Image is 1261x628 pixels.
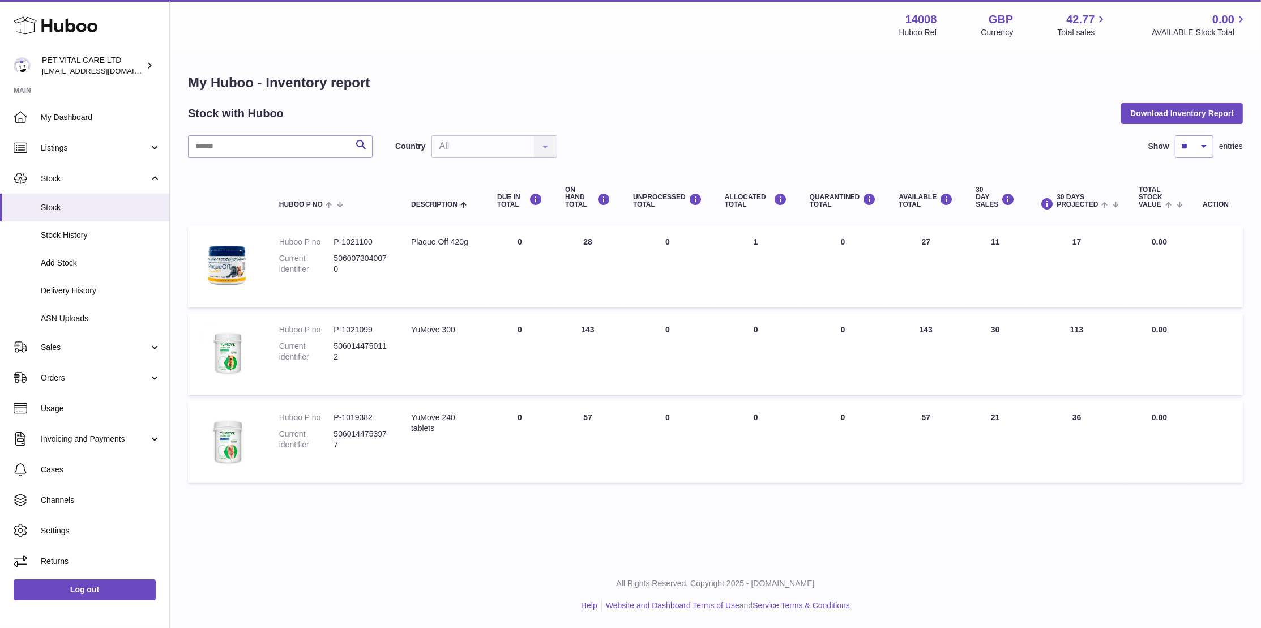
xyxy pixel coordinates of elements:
[1152,27,1247,38] span: AVAILABLE Stock Total
[279,341,334,362] dt: Current identifier
[964,401,1026,483] td: 21
[1026,401,1127,483] td: 36
[581,601,597,610] a: Help
[41,403,161,414] span: Usage
[279,237,334,247] dt: Huboo P no
[602,600,850,611] li: and
[41,112,161,123] span: My Dashboard
[887,225,964,307] td: 27
[14,57,31,74] img: petvitalcare@gmail.com
[565,186,610,209] div: ON HAND Total
[1212,12,1234,27] span: 0.00
[1148,141,1169,152] label: Show
[411,324,475,335] div: YuMove 300
[1152,413,1167,422] span: 0.00
[188,106,284,121] h2: Stock with Huboo
[1152,12,1247,38] a: 0.00 AVAILABLE Stock Total
[964,313,1026,395] td: 30
[887,313,964,395] td: 143
[334,341,388,362] dd: 5060144750112
[810,193,877,208] div: QUARANTINED Total
[42,66,166,75] span: [EMAIL_ADDRESS][DOMAIN_NAME]
[713,401,798,483] td: 0
[899,27,937,38] div: Huboo Ref
[887,401,964,483] td: 57
[188,74,1243,92] h1: My Huboo - Inventory report
[981,27,1014,38] div: Currency
[334,429,388,450] dd: 5060144753977
[395,141,426,152] label: Country
[334,324,388,335] dd: P-1021099
[725,193,787,208] div: ALLOCATED Total
[41,495,161,506] span: Channels
[1066,12,1095,27] span: 42.77
[41,202,161,213] span: Stock
[179,578,1252,589] p: All Rights Reserved. Copyright 2025 - [DOMAIN_NAME]
[41,556,161,567] span: Returns
[41,258,161,268] span: Add Stock
[1139,186,1162,209] span: Total stock value
[633,193,702,208] div: UNPROCESSED Total
[899,193,953,208] div: AVAILABLE Total
[841,325,845,334] span: 0
[41,285,161,296] span: Delivery History
[905,12,937,27] strong: 14008
[411,201,458,208] span: Description
[554,225,622,307] td: 28
[1026,313,1127,395] td: 113
[486,313,554,395] td: 0
[411,237,475,247] div: Plaque Off 420g
[41,173,149,184] span: Stock
[554,313,622,395] td: 143
[42,55,144,76] div: PET VITAL CARE LTD
[486,225,554,307] td: 0
[989,12,1013,27] strong: GBP
[1203,201,1232,208] div: Action
[41,373,149,383] span: Orders
[841,413,845,422] span: 0
[713,313,798,395] td: 0
[41,464,161,475] span: Cases
[1121,103,1243,123] button: Download Inventory Report
[279,324,334,335] dt: Huboo P no
[486,401,554,483] td: 0
[41,313,161,324] span: ASN Uploads
[976,186,1015,209] div: 30 DAY SALES
[497,193,542,208] div: DUE IN TOTAL
[279,201,323,208] span: Huboo P no
[554,401,622,483] td: 57
[41,526,161,536] span: Settings
[14,579,156,600] a: Log out
[41,143,149,153] span: Listings
[753,601,850,610] a: Service Terms & Conditions
[411,412,475,434] div: YuMove 240 tablets
[622,313,713,395] td: 0
[1219,141,1243,152] span: entries
[1057,194,1098,208] span: 30 DAYS PROJECTED
[964,225,1026,307] td: 11
[279,412,334,423] dt: Huboo P no
[334,412,388,423] dd: P-1019382
[199,237,256,293] img: product image
[622,225,713,307] td: 0
[199,324,256,381] img: product image
[622,401,713,483] td: 0
[1057,27,1108,38] span: Total sales
[41,342,149,353] span: Sales
[1152,325,1167,334] span: 0.00
[41,230,161,241] span: Stock History
[334,253,388,275] dd: 5060073040070
[841,237,845,246] span: 0
[606,601,739,610] a: Website and Dashboard Terms of Use
[1026,225,1127,307] td: 17
[334,237,388,247] dd: P-1021100
[199,412,256,469] img: product image
[713,225,798,307] td: 1
[1152,237,1167,246] span: 0.00
[41,434,149,445] span: Invoicing and Payments
[1057,12,1108,38] a: 42.77 Total sales
[279,253,334,275] dt: Current identifier
[279,429,334,450] dt: Current identifier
